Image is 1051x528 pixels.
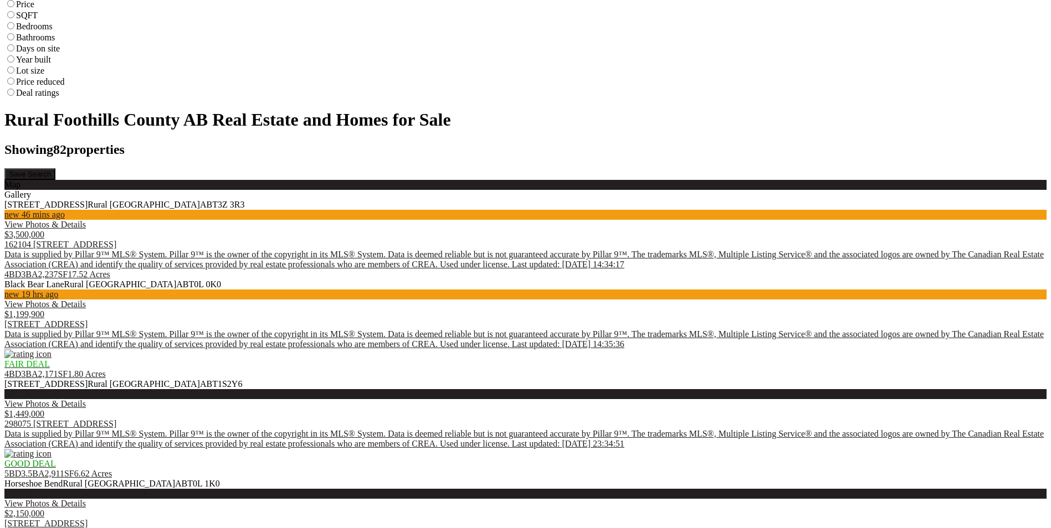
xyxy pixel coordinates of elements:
[4,389,1047,399] div: 3d tour
[4,509,1047,519] div: $2,150,000
[4,289,1047,299] div: 11 Black Bear Lane, Rural Foothills County, AB T0L 0K0
[38,369,68,379] span: 2,171 SF
[4,389,1047,479] a: 3d tourView Photos & Details$1,449,000298075 [STREET_ADDRESS]Data is supplied by Pillar 9™ MLS® S...
[4,499,1047,509] div: View Photos & Details
[200,200,212,209] span: AB
[4,449,52,459] img: rating icon
[7,11,14,18] input: SQFT
[7,33,14,40] input: Bathrooms
[4,409,1047,419] div: $1,449,000
[4,210,1047,220] div: 162104 376 Street West, Rural Foothills County, AB T3Z 3R3
[7,89,14,96] input: Deal ratings
[4,77,65,86] label: Price reduced
[4,289,1047,299] div: new 19 hrs ago
[187,479,220,488] span: T0L 1K0
[4,168,55,180] button: Save Search
[7,22,14,29] input: Bedrooms
[4,142,1047,157] h2: Showing 82 properties
[4,190,31,199] span: Gallery
[4,110,1047,130] h1: Rural Foothills County AB Real Estate and Homes for Sale
[4,270,21,279] span: 4 BD
[4,329,1047,349] div: Data is supplied by Pillar 9™ MLS® System. Pillar 9™ is the owner of the copyright in its MLS® Sy...
[21,369,38,379] span: 3 BA
[4,309,1047,319] div: $1,199,900
[4,44,60,53] label: Days on site
[4,279,64,289] span: Black Bear Lane
[4,319,1047,329] div: 11 Black Bear Lane, Rural Foothills County, AB T0L 0K0
[21,270,38,279] span: 3 BA
[38,270,68,279] span: 2,237 SF
[68,270,110,279] span: 17.52 Acres
[68,369,105,379] span: 1.80 Acres
[4,230,1047,240] div: $3,500,000
[200,379,212,389] span: AB
[4,489,1047,499] div: 3d tour
[4,250,1047,270] div: Data is supplied by Pillar 9™ MLS® System. Pillar 9™ is the owner of the copyright in its MLS® Sy...
[7,55,14,63] input: Year built
[176,279,188,289] span: AB
[188,279,221,289] span: T0L 0K0
[63,479,175,488] span: Rural [GEOGRAPHIC_DATA]
[4,399,1047,409] div: View Photos & Details
[4,240,1047,250] div: 162104 376 Street West, Rural Foothills County, AB T3Z 3R3
[64,279,177,289] span: Rural [GEOGRAPHIC_DATA]
[4,379,88,389] span: [STREET_ADDRESS]
[4,180,1047,190] div: Map
[4,11,38,20] label: SQFT
[4,419,1047,429] div: 298075 218 Street West #200, Rural Foothills County, AB T1S2Y6
[21,469,44,478] span: 3.5 BA
[4,55,51,64] label: Year built
[4,180,20,189] span: Map
[44,469,74,478] span: 2,911 SF
[4,22,53,31] label: Bedrooms
[4,349,52,359] img: rating icon
[4,200,88,209] span: [STREET_ADDRESS]
[175,479,187,488] span: AB
[212,379,242,389] span: T1S2Y6
[4,88,59,97] label: Deal ratings
[4,289,1047,379] a: new 19 hrs agoView Photos & Details$1,199,900[STREET_ADDRESS]Data is supplied by Pillar 9™ MLS® S...
[4,210,1047,279] a: new 46 mins agoView Photos & Details$3,500,000162104 [STREET_ADDRESS]Data is supplied by Pillar 9...
[4,369,21,379] span: 4 BD
[7,77,14,85] input: Price reduced
[4,210,1047,220] div: new 46 mins ago
[4,469,21,478] span: 5 BD
[7,44,14,51] input: Days on site
[4,359,50,369] span: FAIR DEAL
[212,200,244,209] span: T3Z 3R3
[4,459,56,468] span: GOOD DEAL
[4,66,44,75] label: Lot size
[4,190,1047,200] div: Gallery
[4,299,1047,309] div: View Photos & Details
[88,379,200,389] span: Rural [GEOGRAPHIC_DATA]
[4,429,1047,449] div: Data is supplied by Pillar 9™ MLS® System. Pillar 9™ is the owner of the copyright in its MLS® Sy...
[4,389,1047,399] div: 298075 218 Street West #200, Rural Foothills County, AB T1S2Y6
[7,66,14,74] input: Lot size
[4,489,1047,499] div: 35 Horseshoe Bend, Rural Foothills County, AB T0L 1K0
[4,220,1047,230] div: View Photos & Details
[74,469,112,478] span: 6.62 Acres
[4,479,63,488] span: Horseshoe Bend
[4,33,55,42] label: Bathrooms
[88,200,200,209] span: Rural [GEOGRAPHIC_DATA]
